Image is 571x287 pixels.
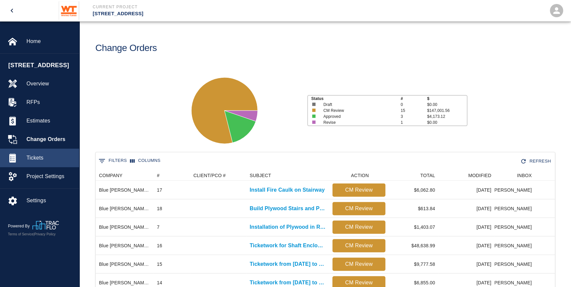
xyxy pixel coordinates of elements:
span: | [33,232,34,236]
div: [DATE] [438,255,495,273]
div: [PERSON_NAME] [495,199,535,218]
a: Installation of Plywood in Ramp and Frame Platform in Lobby [250,223,326,231]
p: 3 [401,114,427,120]
div: $9,777.58 [389,255,438,273]
div: MODIFIED [468,170,491,181]
span: Estimates [26,117,74,125]
p: CM Review [335,205,383,213]
img: TracFlo [32,220,59,229]
div: SUBJECT [250,170,271,181]
p: [STREET_ADDRESS] [93,10,321,18]
div: [PERSON_NAME] [495,181,535,199]
button: Show filters [97,156,128,166]
div: [DATE] [438,236,495,255]
div: INBOX [495,170,535,181]
span: Tickets [26,154,74,162]
div: ACTION [351,170,369,181]
div: [DATE] [438,218,495,236]
div: $6,062.80 [389,181,438,199]
p: Revise [323,120,393,125]
span: Settings [26,197,74,205]
div: Blue Jay Construction LLC [99,224,150,230]
div: 14 [157,279,162,286]
div: [DATE] [438,199,495,218]
p: 0 [401,102,427,108]
h1: Change Orders [95,43,157,54]
div: Refresh the list [519,156,553,167]
div: # [154,170,190,181]
div: $1,403.07 [389,218,438,236]
div: CLIENT/PCO # [193,170,226,181]
img: Whiting-Turner [59,1,79,20]
div: Blue Jay Construction LLC [99,187,150,193]
p: Draft [323,102,393,108]
p: CM Review [323,108,393,114]
p: Current Project [93,4,321,10]
div: [PERSON_NAME] [495,236,535,255]
div: ACTION [329,170,389,181]
div: MODIFIED [438,170,495,181]
p: Approved [323,114,393,120]
span: [STREET_ADDRESS] [8,61,76,70]
p: Status [311,96,401,102]
a: Privacy Policy [34,232,56,236]
span: Overview [26,80,74,88]
div: [PERSON_NAME] [495,218,535,236]
p: # [401,96,427,102]
div: # [157,170,160,181]
div: SUBJECT [246,170,329,181]
div: CLIENT/PCO # [190,170,246,181]
p: $ [427,96,467,102]
p: 1 [401,120,427,125]
span: Project Settings [26,172,74,180]
div: [PERSON_NAME] [495,255,535,273]
div: 18 [157,205,162,212]
p: $147,001.56 [427,108,467,114]
a: Build Plywood Stairs and Punch List [250,205,326,213]
div: Blue Jay Construction LLC [99,279,150,286]
p: 15 [401,108,427,114]
div: INBOX [517,170,532,181]
p: $4,173.12 [427,114,467,120]
span: RFPs [26,98,74,106]
div: 15 [157,261,162,267]
iframe: Chat Widget [538,255,571,287]
button: Refresh [519,156,553,167]
p: Powered By [8,223,32,229]
div: COMPANY [96,170,154,181]
span: Home [26,37,74,45]
p: CM Review [335,260,383,268]
div: $613.84 [389,199,438,218]
div: Blue Jay Construction LLC [99,261,150,267]
div: TOTAL [389,170,438,181]
p: CM Review [335,186,383,194]
p: CM Review [335,223,383,231]
div: 16 [157,242,162,249]
span: Change Orders [26,135,74,143]
div: TOTAL [420,170,435,181]
a: Ticketwork from [DATE] to [DATE] [250,260,326,268]
p: CM Review [335,242,383,250]
p: $0.00 [427,102,467,108]
a: Ticketwork for Shaft Enclosure for Gas Pipe [250,242,326,250]
button: Select columns [128,156,162,166]
div: $48,638.99 [389,236,438,255]
a: Install Fire Caulk on Stairway [250,186,325,194]
div: 17 [157,187,162,193]
button: open drawer [4,3,20,19]
p: $0.00 [427,120,467,125]
div: Blue Jay Construction LLC [99,242,150,249]
div: COMPANY [99,170,122,181]
div: 7 [157,224,160,230]
a: Terms of Service [8,232,33,236]
a: Ticketwork from [DATE] to [DATE] [250,279,326,287]
p: CM Review [335,279,383,287]
div: Blue Jay Construction LLC [99,205,150,212]
div: [DATE] [438,181,495,199]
